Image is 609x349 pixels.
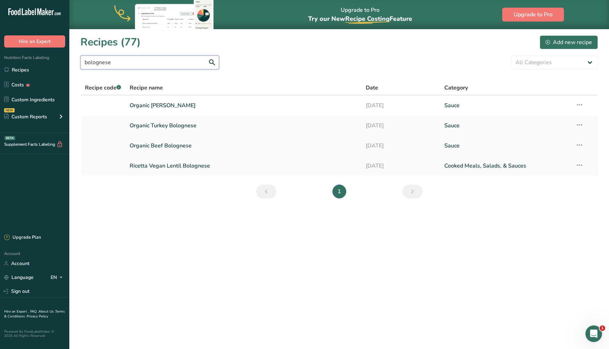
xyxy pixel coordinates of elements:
[130,98,357,113] a: Organic [PERSON_NAME]
[366,118,436,133] a: [DATE]
[4,330,65,338] div: Powered By FoodLabelMaker © 2025 All Rights Reserved
[585,325,602,342] iframe: Intercom live chat
[345,15,390,23] span: Recipe Costing
[38,309,55,314] a: About Us .
[256,185,276,198] a: Previous page
[366,159,436,173] a: [DATE]
[366,84,378,92] span: Date
[4,35,65,48] button: Hire an Expert
[4,108,15,112] div: NEW
[130,84,163,92] span: Recipe name
[27,314,48,319] a: Privacy Policy
[130,159,357,173] a: Ricetta Vegan Lentil Bolognese
[308,15,412,23] span: Try our New Feature
[5,136,15,140] div: BETA
[366,138,436,153] a: [DATE]
[444,159,567,173] a: Cooked Meals, Salads, & Sauces
[130,138,357,153] a: Organic Beef Bolognese
[4,309,29,314] a: Hire an Expert .
[4,309,65,319] a: Terms & Conditions .
[4,271,34,283] a: Language
[80,34,141,50] h1: Recipes (77)
[366,98,436,113] a: [DATE]
[546,38,592,46] div: Add new recipe
[514,10,553,19] span: Upgrade to Pro
[402,185,423,198] a: Next page
[85,84,121,92] span: Recipe code
[130,118,357,133] a: Organic Turkey Bolognese
[444,98,567,113] a: Sauce
[444,84,468,92] span: Category
[444,118,567,133] a: Sauce
[4,113,47,120] div: Custom Reports
[308,0,412,29] div: Upgrade to Pro
[600,325,605,331] span: 1
[80,56,219,69] input: Search for recipe
[502,8,564,22] button: Upgrade to Pro
[51,273,65,282] div: EN
[444,138,567,153] a: Sauce
[30,309,38,314] a: FAQ .
[4,234,41,241] div: Upgrade Plan
[540,35,598,49] button: Add new recipe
